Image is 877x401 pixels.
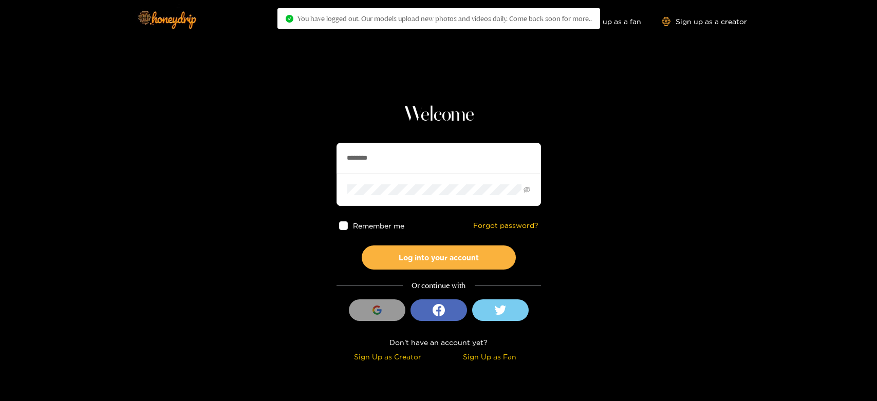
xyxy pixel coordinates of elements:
[286,15,293,23] span: check-circle
[571,17,641,26] a: Sign up as a fan
[441,351,538,362] div: Sign Up as Fan
[524,186,530,193] span: eye-invisible
[297,14,592,23] span: You have logged out. Our models upload new photos and videos daily. Come back soon for more..
[662,17,747,26] a: Sign up as a creator
[337,280,541,292] div: Or continue with
[473,221,538,230] a: Forgot password?
[337,103,541,127] h1: Welcome
[352,222,404,230] span: Remember me
[337,336,541,348] div: Don't have an account yet?
[339,351,436,362] div: Sign Up as Creator
[362,245,516,270] button: Log into your account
